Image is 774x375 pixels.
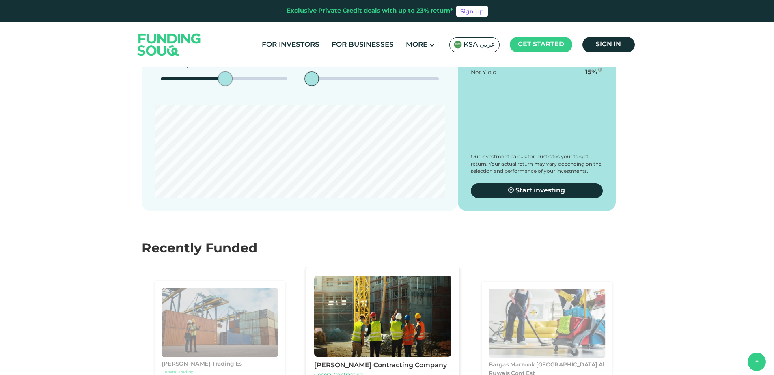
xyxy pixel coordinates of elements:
[161,288,278,357] img: Business Image
[406,41,427,48] span: More
[142,243,257,255] span: Recently Funded
[454,41,462,49] img: SA Flag
[596,41,621,47] span: Sign in
[489,289,605,358] img: Business Image
[260,38,321,52] a: For Investors
[129,24,209,65] img: Logo
[515,187,565,194] span: Start investing
[161,77,288,80] tc-range-slider: amount slider
[585,69,591,75] span: 15
[314,276,451,357] img: Business Image
[464,40,495,50] span: KSA عربي
[591,69,597,75] span: %
[330,38,396,52] a: For Businesses
[471,70,496,75] span: Net Yield
[748,353,766,371] button: back
[582,37,635,52] a: Sign in
[287,6,453,16] div: Exclusive Private Credit deals with up to 23% return*
[161,360,278,369] div: [PERSON_NAME] Trading Es
[471,183,603,198] a: Start investing
[598,67,602,72] i: 15 forecasted net yield ~ 23% IRR
[518,41,564,47] span: Get started
[471,155,602,174] span: Our investment calculator illustrates your target return. Your actual return may vary depending o...
[314,361,451,371] div: [PERSON_NAME] Contracting Company
[312,77,439,80] tc-range-slider: date slider
[456,6,488,17] a: Sign Up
